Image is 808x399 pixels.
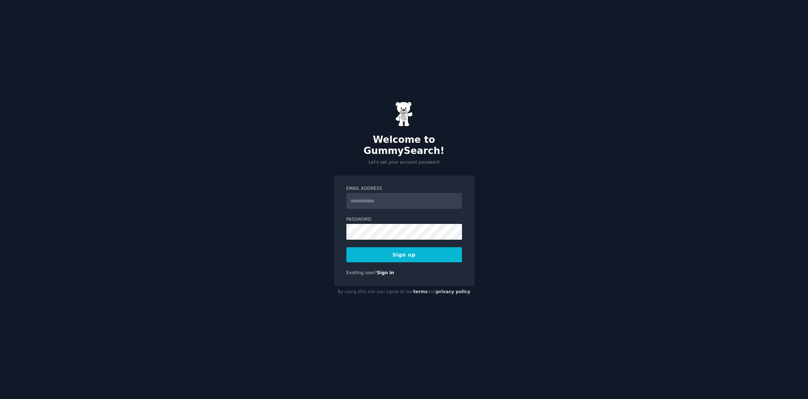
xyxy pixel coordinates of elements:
a: terms [413,289,428,294]
img: Gummy Bear [395,102,413,127]
span: Existing user? [346,270,377,275]
button: Sign up [346,247,462,262]
label: Password [346,216,462,223]
label: Email Address [346,186,462,192]
a: privacy policy [436,289,471,294]
h2: Welcome to GummySearch! [334,134,475,157]
p: Let's set your account password [334,159,475,166]
div: By using this site you agree to our and [334,286,475,298]
a: Sign in [377,270,394,275]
